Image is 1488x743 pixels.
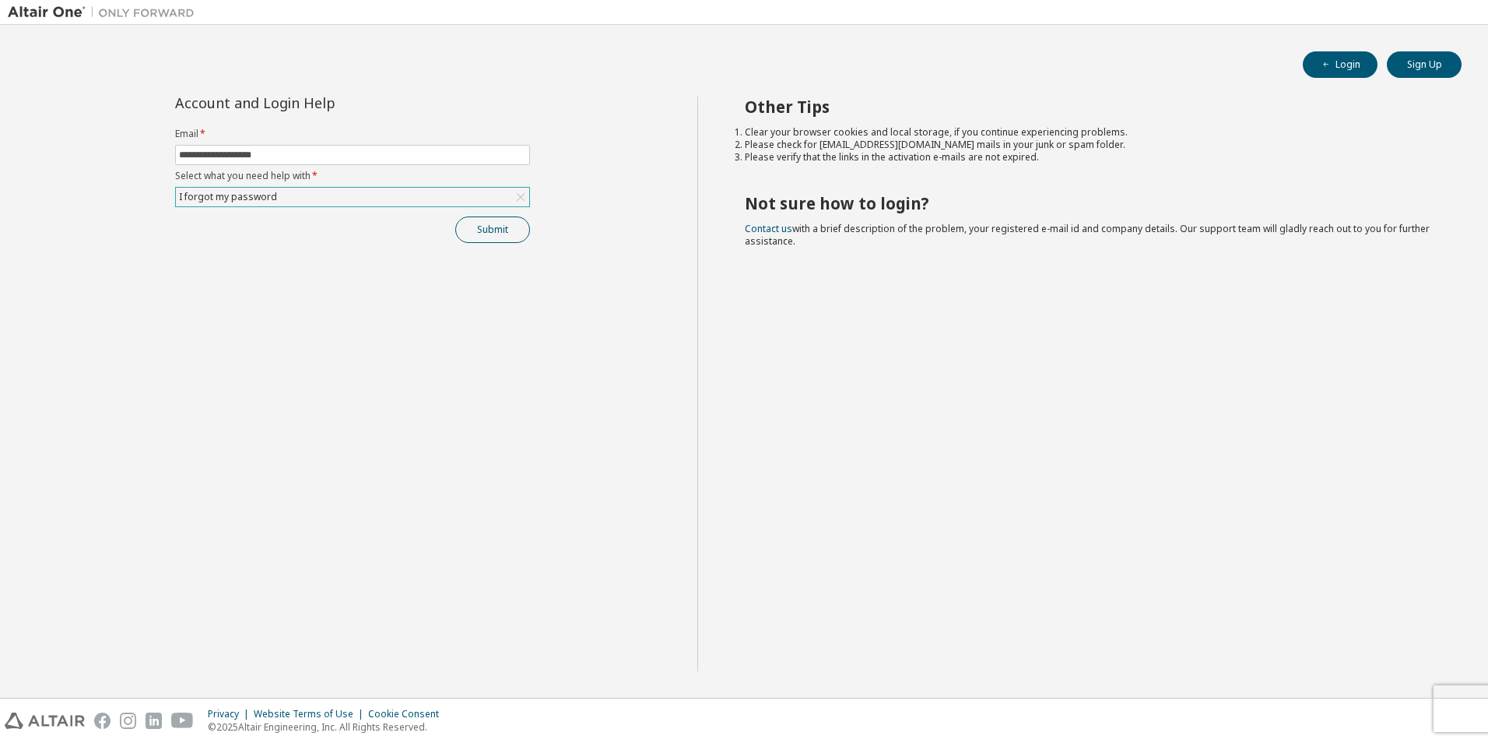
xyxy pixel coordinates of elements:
[1303,51,1377,78] button: Login
[254,708,368,720] div: Website Terms of Use
[94,713,111,729] img: facebook.svg
[368,708,448,720] div: Cookie Consent
[745,222,792,235] a: Contact us
[745,126,1434,139] li: Clear your browser cookies and local storage, if you continue experiencing problems.
[8,5,202,20] img: Altair One
[745,222,1430,248] span: with a brief description of the problem, your registered e-mail id and company details. Our suppo...
[1387,51,1462,78] button: Sign Up
[208,720,448,734] p: © 2025 Altair Engineering, Inc. All Rights Reserved.
[745,193,1434,213] h2: Not sure how to login?
[175,97,459,109] div: Account and Login Help
[175,170,530,182] label: Select what you need help with
[176,188,529,206] div: I forgot my password
[177,188,279,206] div: I forgot my password
[146,713,162,729] img: linkedin.svg
[745,97,1434,117] h2: Other Tips
[175,128,530,140] label: Email
[171,713,194,729] img: youtube.svg
[745,151,1434,164] li: Please verify that the links in the activation e-mails are not expired.
[120,713,136,729] img: instagram.svg
[5,713,85,729] img: altair_logo.svg
[455,217,530,243] button: Submit
[745,139,1434,151] li: Please check for [EMAIL_ADDRESS][DOMAIN_NAME] mails in your junk or spam folder.
[208,708,254,720] div: Privacy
